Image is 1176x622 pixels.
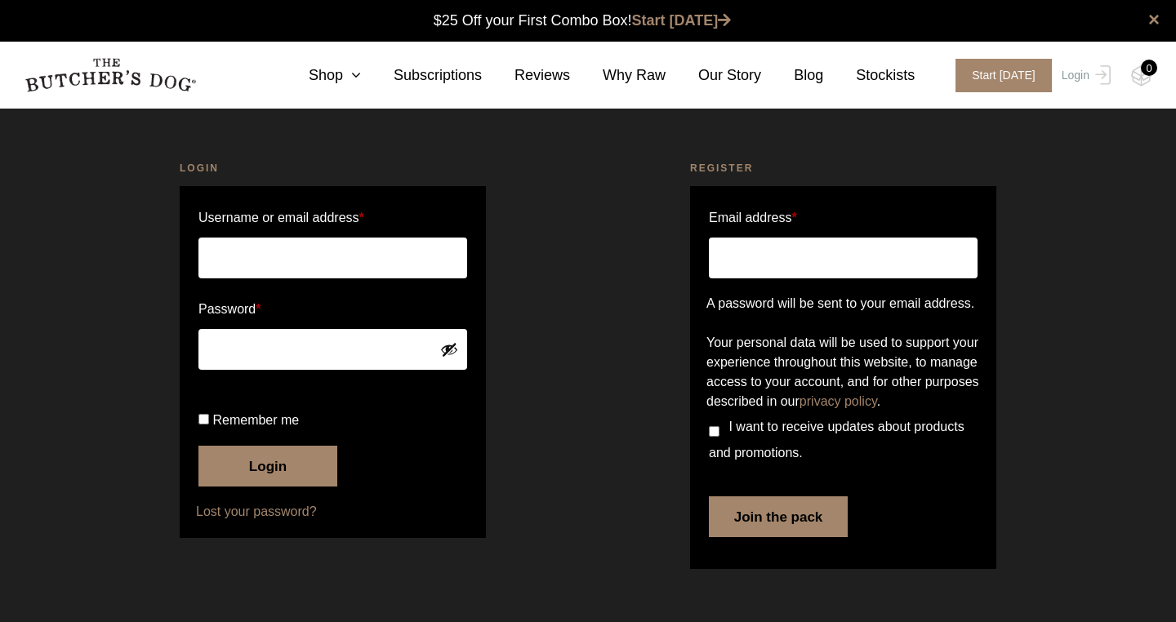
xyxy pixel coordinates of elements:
p: Your personal data will be used to support your experience throughout this website, to manage acc... [706,333,980,411]
a: Stockists [823,64,915,87]
label: Username or email address [198,205,467,231]
button: Join the pack [709,496,848,537]
span: Remember me [212,413,299,427]
a: Subscriptions [361,64,482,87]
input: Remember me [198,414,209,424]
a: Reviews [482,64,570,87]
a: Shop [276,64,361,87]
a: privacy policy [800,394,877,408]
a: Why Raw [570,64,666,87]
button: Show password [440,340,458,358]
p: A password will be sent to your email address. [706,294,980,313]
button: Login [198,446,337,486]
a: Blog [761,64,823,87]
a: Login [1058,59,1111,92]
span: Start [DATE] [955,59,1052,92]
a: Lost your password? [196,502,470,522]
h2: Register [690,160,996,176]
a: Our Story [666,64,761,87]
label: Email address [709,205,797,231]
div: 0 [1141,60,1157,76]
label: Password [198,296,467,322]
input: I want to receive updates about products and promotions. [709,426,719,437]
img: TBD_Cart-Empty.png [1131,65,1151,87]
a: close [1148,10,1160,29]
h2: Login [180,160,486,176]
a: Start [DATE] [939,59,1058,92]
a: Start [DATE] [632,12,732,29]
span: I want to receive updates about products and promotions. [709,420,964,460]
